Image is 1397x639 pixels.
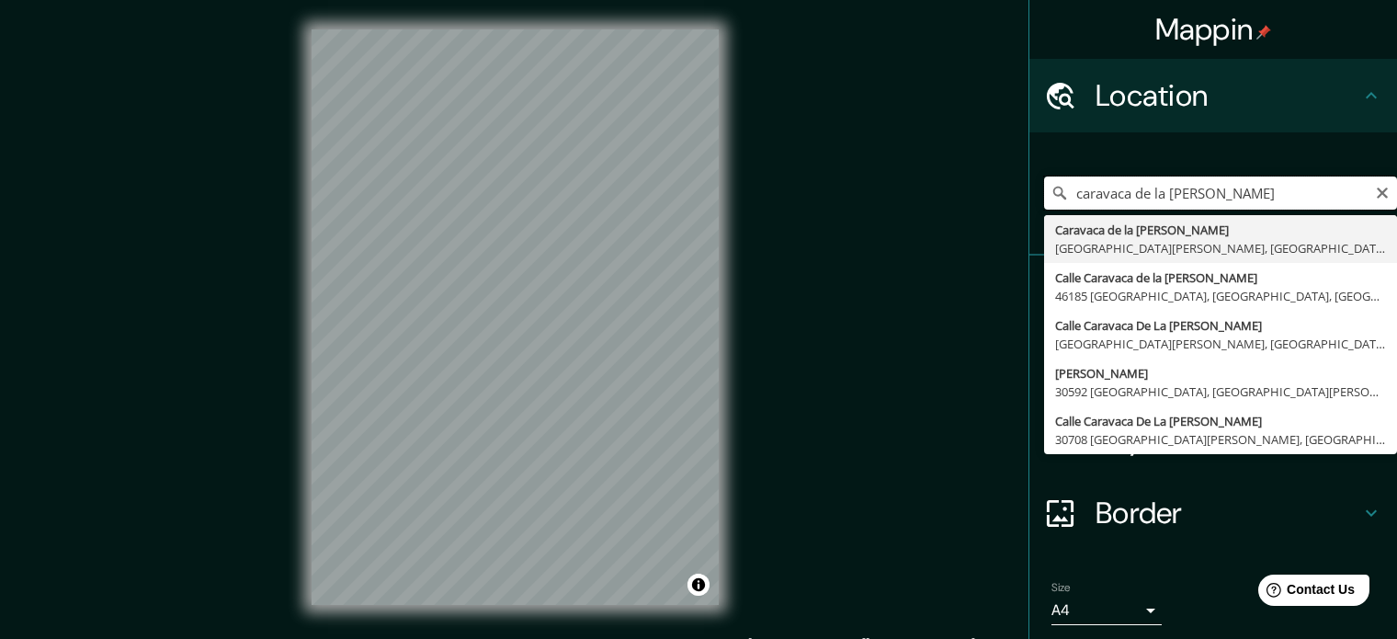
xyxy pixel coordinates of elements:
[1055,239,1386,257] div: [GEOGRAPHIC_DATA][PERSON_NAME], [GEOGRAPHIC_DATA]
[1055,430,1386,449] div: 30708 [GEOGRAPHIC_DATA][PERSON_NAME], [GEOGRAPHIC_DATA][PERSON_NAME], [GEOGRAPHIC_DATA]
[1055,364,1386,382] div: [PERSON_NAME]
[312,29,719,605] canvas: Map
[1055,382,1386,401] div: 30592 [GEOGRAPHIC_DATA], [GEOGRAPHIC_DATA][PERSON_NAME], [GEOGRAPHIC_DATA]
[687,574,710,596] button: Toggle attribution
[1055,287,1386,305] div: 46185 [GEOGRAPHIC_DATA], [GEOGRAPHIC_DATA], [GEOGRAPHIC_DATA]
[1096,495,1360,531] h4: Border
[1096,421,1360,458] h4: Layout
[1375,183,1390,200] button: Clear
[1055,268,1386,287] div: Calle Caravaca de la [PERSON_NAME]
[1155,11,1272,48] h4: Mappin
[1029,59,1397,132] div: Location
[1055,316,1386,335] div: Calle Caravaca De La [PERSON_NAME]
[1256,25,1271,40] img: pin-icon.png
[1233,567,1377,619] iframe: Help widget launcher
[1055,221,1386,239] div: Caravaca de la [PERSON_NAME]
[1051,580,1071,596] label: Size
[1029,329,1397,403] div: Style
[1044,177,1397,210] input: Pick your city or area
[1029,403,1397,476] div: Layout
[1051,596,1162,625] div: A4
[1055,335,1386,353] div: [GEOGRAPHIC_DATA][PERSON_NAME], [GEOGRAPHIC_DATA][PERSON_NAME], [GEOGRAPHIC_DATA]
[1029,476,1397,550] div: Border
[1096,77,1360,114] h4: Location
[1029,256,1397,329] div: Pins
[1055,412,1386,430] div: Calle Caravaca De La [PERSON_NAME]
